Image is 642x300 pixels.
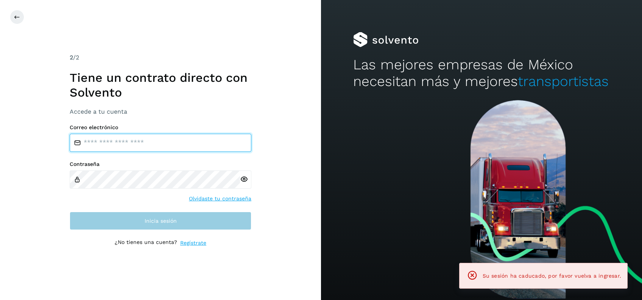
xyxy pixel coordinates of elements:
span: Su sesión ha caducado, por favor vuelva a ingresar. [483,273,621,279]
label: Correo electrónico [70,124,251,131]
a: Olvidaste tu contraseña [189,195,251,203]
span: transportistas [518,73,609,89]
button: Inicia sesión [70,212,251,230]
p: ¿No tienes una cuenta? [115,239,177,247]
h3: Accede a tu cuenta [70,108,251,115]
label: Contraseña [70,161,251,167]
span: 2 [70,54,73,61]
a: Regístrate [180,239,206,247]
h1: Tiene un contrato directo con Solvento [70,70,251,100]
div: /2 [70,53,251,62]
h2: Las mejores empresas de México necesitan más y mejores [353,56,610,90]
span: Inicia sesión [145,218,177,223]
